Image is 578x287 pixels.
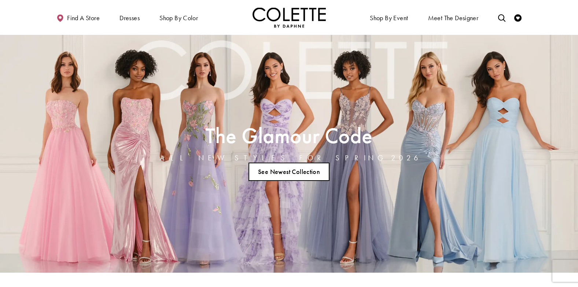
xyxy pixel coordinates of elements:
span: Shop by color [159,14,198,22]
a: Toggle search [496,7,507,28]
span: Shop by color [158,7,200,28]
span: Find a store [67,14,100,22]
span: Dresses [118,7,141,28]
a: Check Wishlist [512,7,523,28]
img: Colette by Daphne [253,7,326,28]
h4: ALL NEW STYLES FOR SPRING 2026 [160,154,419,162]
span: Shop By Event [368,7,410,28]
a: Meet the designer [426,7,481,28]
a: Visit Home Page [253,7,326,28]
h2: The Glamour Code [160,126,419,146]
ul: Slider Links [158,160,421,184]
a: Find a store [55,7,102,28]
span: Shop By Event [370,14,408,22]
span: Meet the designer [428,14,479,22]
span: Dresses [119,14,140,22]
a: See Newest Collection The Glamour Code ALL NEW STYLES FOR SPRING 2026 [248,163,330,181]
